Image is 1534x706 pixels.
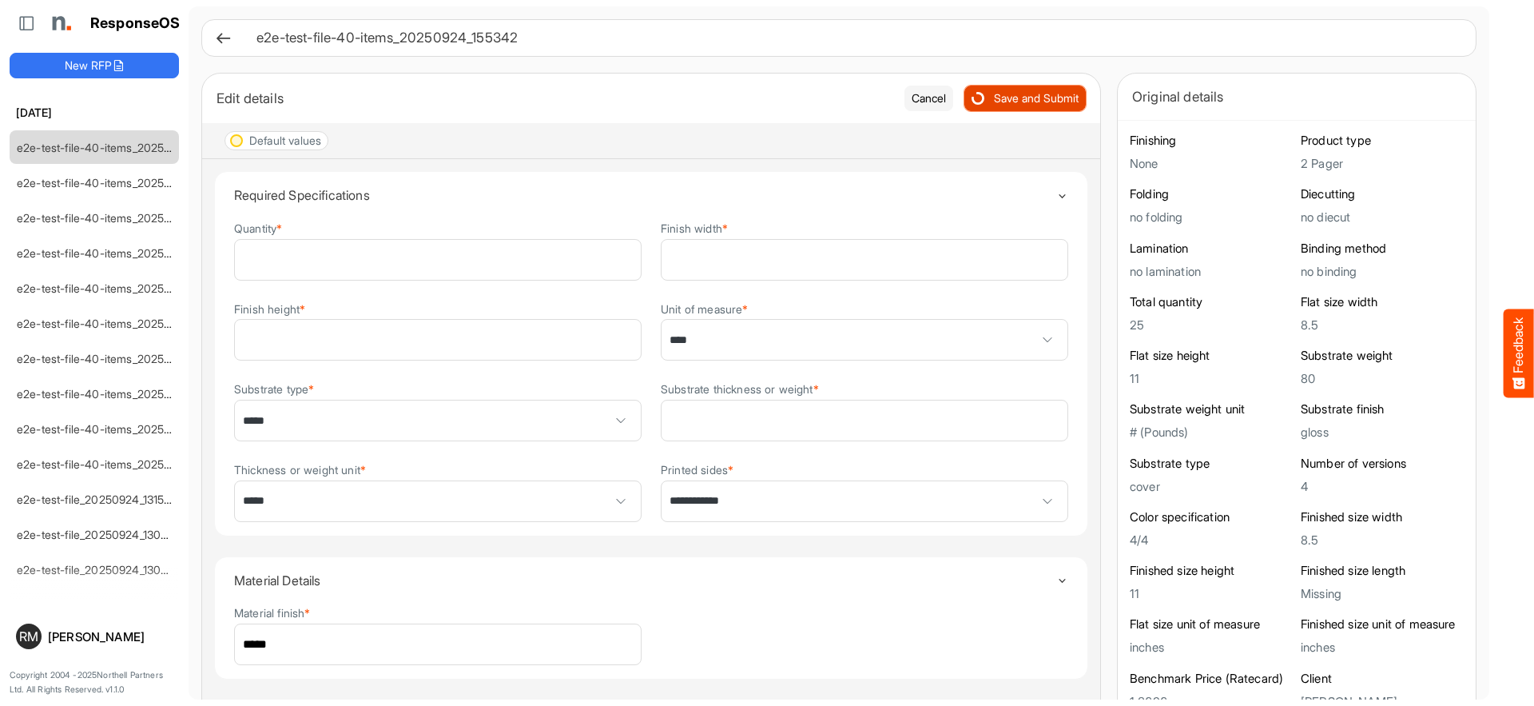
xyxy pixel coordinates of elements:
[1130,210,1293,224] h5: no folding
[234,573,1056,588] h4: Material Details
[17,563,181,576] a: e2e-test-file_20250924_130824
[234,303,305,315] label: Finish height
[1130,509,1293,525] h6: Color specification
[1504,309,1534,397] button: Feedback
[1130,456,1293,472] h6: Substrate type
[17,457,229,471] a: e2e-test-file-40-items_20250924_131750
[1130,265,1293,278] h5: no lamination
[1301,640,1464,654] h5: inches
[1301,671,1464,687] h6: Client
[48,631,173,643] div: [PERSON_NAME]
[1301,210,1464,224] h5: no diecut
[661,464,733,476] label: Printed sides
[249,135,321,146] div: Default values
[17,528,181,541] a: e2e-test-file_20250924_130935
[1301,372,1464,385] h5: 80
[1301,348,1464,364] h6: Substrate weight
[234,172,1068,218] summary: Toggle content
[44,7,76,39] img: Northell
[10,53,179,78] button: New RFP
[1301,241,1464,257] h6: Binding method
[234,222,282,234] label: Quantity
[17,317,233,330] a: e2e-test-file-40-items_20250924_133443
[19,630,38,643] span: RM
[1130,587,1293,600] h5: 11
[17,141,232,154] a: e2e-test-file-40-items_20250924_155342
[234,383,314,395] label: Substrate type
[1301,318,1464,332] h5: 8.5
[1130,425,1293,439] h5: # (Pounds)
[1130,480,1293,493] h5: cover
[1130,157,1293,170] h5: None
[1130,533,1293,547] h5: 4/4
[1301,157,1464,170] h5: 2 Pager
[17,176,234,189] a: e2e-test-file-40-items_20250924_154244
[1301,186,1464,202] h6: Diecutting
[1130,133,1293,149] h6: Finishing
[1132,86,1461,108] div: Original details
[1130,348,1293,364] h6: Flat size height
[17,422,232,436] a: e2e-test-file-40-items_20250924_132033
[1130,241,1293,257] h6: Lamination
[90,15,181,32] h1: ResponseOS
[1130,563,1293,579] h6: Finished size height
[17,281,232,295] a: e2e-test-file-40-items_20250924_134702
[256,31,1450,45] h6: e2e-test-file-40-items_20250924_155342
[1130,186,1293,202] h6: Folding
[661,222,728,234] label: Finish width
[234,464,366,476] label: Thickness or weight unit
[1301,563,1464,579] h6: Finished size length
[1130,616,1293,632] h6: Flat size unit of measure
[17,246,231,260] a: e2e-test-file-40-items_20250924_152927
[17,352,232,365] a: e2e-test-file-40-items_20250924_132534
[1130,671,1293,687] h6: Benchmark Price (Ratecard)
[1301,587,1464,600] h5: Missing
[1301,133,1464,149] h6: Product type
[661,383,819,395] label: Substrate thickness or weight
[10,668,179,696] p: Copyright 2004 - 2025 Northell Partners Ltd. All Rights Reserved. v 1.1.0
[1301,294,1464,310] h6: Flat size width
[1130,401,1293,417] h6: Substrate weight unit
[661,303,749,315] label: Unit of measure
[17,493,178,506] a: e2e-test-file_20250924_131520
[1301,533,1464,547] h5: 8.5
[234,607,311,619] label: Material finish
[217,87,892,110] div: Edit details
[1130,640,1293,654] h5: inches
[1130,294,1293,310] h6: Total quantity
[1301,425,1464,439] h5: gloss
[1130,372,1293,385] h5: 11
[1130,318,1293,332] h5: 25
[234,188,1056,202] h4: Required Specifications
[1301,265,1464,278] h5: no binding
[1301,616,1464,632] h6: Finished size unit of measure
[17,387,231,401] a: e2e-test-file-40-items_20250924_132227
[1301,480,1464,493] h5: 4
[1301,509,1464,525] h6: Finished size width
[1301,401,1464,417] h6: Substrate finish
[904,86,953,111] button: Cancel
[1301,456,1464,472] h6: Number of versions
[234,557,1068,604] summary: Toggle content
[10,104,179,122] h6: [DATE]
[17,211,228,225] a: e2e-test-file-40-items_20250924_154112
